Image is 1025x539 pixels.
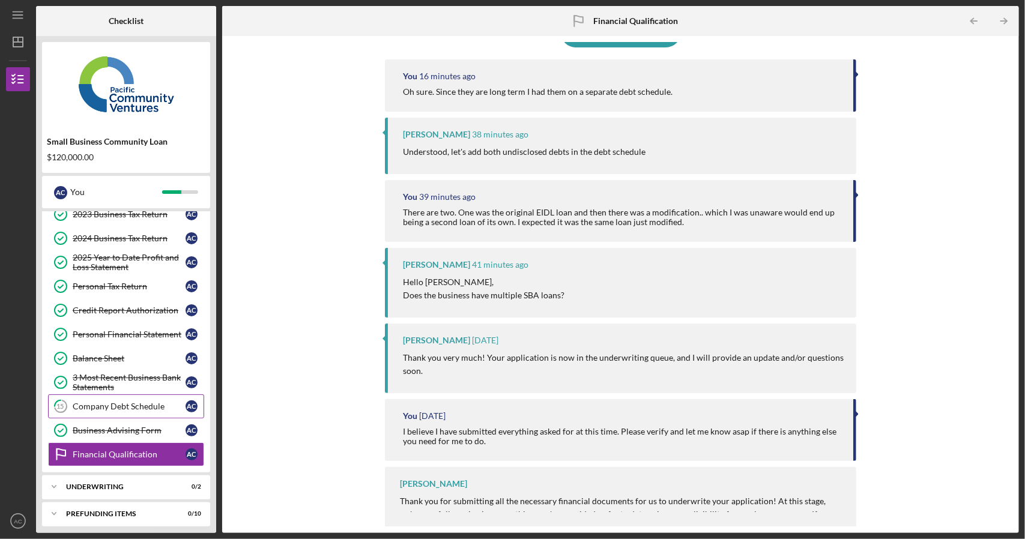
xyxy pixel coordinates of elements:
[186,400,198,412] div: A C
[48,274,204,298] a: Personal Tax ReturnAC
[403,208,841,227] div: There are two. One was the original EIDL loan and then there was a modification.. which I was una...
[403,130,470,139] div: [PERSON_NAME]
[403,351,844,378] p: Thank you very much! Your application is now in the underwriting queue, and I will provide an upd...
[472,130,528,139] time: 2025-10-10 23:21
[186,352,198,364] div: A C
[400,479,467,489] div: [PERSON_NAME]
[472,336,498,345] time: 2025-10-06 21:37
[47,152,205,162] div: $120,000.00
[48,322,204,346] a: Personal Financial StatementAC
[57,403,64,411] tspan: 15
[186,376,198,388] div: A C
[186,424,198,436] div: A C
[48,346,204,370] a: Balance SheetAC
[48,298,204,322] a: Credit Report AuthorizationAC
[73,282,186,291] div: Personal Tax Return
[419,411,446,421] time: 2025-10-02 21:09
[186,304,198,316] div: A C
[180,510,201,517] div: 0 / 10
[70,182,162,202] div: You
[593,16,678,26] b: Financial Qualification
[403,289,564,302] p: Does the business have multiple SBA loans?
[186,232,198,244] div: A C
[14,518,22,525] text: AC
[419,192,476,202] time: 2025-10-10 23:20
[48,394,204,418] a: 15Company Debt ScheduleAC
[73,306,186,315] div: Credit Report Authorization
[42,48,210,120] img: Product logo
[48,226,204,250] a: 2024 Business Tax ReturnAC
[66,483,171,490] div: Underwriting
[48,202,204,226] a: 2023 Business Tax ReturnAC
[73,253,186,272] div: 2025 Year to Date Profit and Loss Statement
[403,276,564,289] p: Hello [PERSON_NAME],
[48,418,204,442] a: Business Advising FormAC
[73,233,186,243] div: 2024 Business Tax Return
[180,483,201,490] div: 0 / 2
[403,192,417,202] div: You
[403,145,646,158] p: Understood, let's add both undisclosed debts in the debt schedule
[186,280,198,292] div: A C
[419,71,476,81] time: 2025-10-10 23:43
[6,509,30,533] button: AC
[403,87,673,97] div: Oh sure. Since they are long term I had them on a separate debt schedule.
[403,427,841,446] div: I believe I have submitted everything asked for at this time. Please verify and let me know asap ...
[73,330,186,339] div: Personal Financial Statement
[403,336,470,345] div: [PERSON_NAME]
[73,450,186,459] div: Financial Qualification
[109,16,144,26] b: Checklist
[186,208,198,220] div: A C
[54,186,67,199] div: A C
[66,510,171,517] div: Prefunding Items
[73,373,186,392] div: 3 Most Recent Business Bank Statements
[73,402,186,411] div: Company Debt Schedule
[73,426,186,435] div: Business Advising Form
[73,209,186,219] div: 2023 Business Tax Return
[186,448,198,460] div: A C
[48,442,204,466] a: Financial QualificationAC
[403,411,417,421] div: You
[186,256,198,268] div: A C
[48,370,204,394] a: 3 Most Recent Business Bank StatementsAC
[47,137,205,146] div: Small Business Community Loan
[73,354,186,363] div: Balance Sheet
[48,250,204,274] a: 2025 Year to Date Profit and Loss StatementAC
[403,260,470,269] div: [PERSON_NAME]
[472,260,528,269] time: 2025-10-10 23:18
[403,71,417,81] div: You
[186,328,198,340] div: A C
